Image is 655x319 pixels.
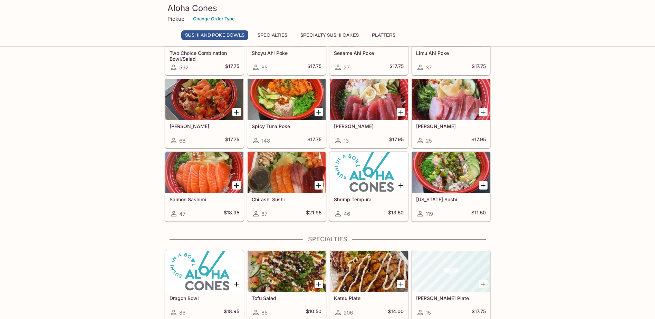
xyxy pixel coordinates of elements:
h5: $17.75 [472,63,486,71]
button: Platters [368,30,399,40]
span: 47 [179,211,185,217]
div: Spicy Tuna Poke [248,79,326,120]
div: Two Choice Combination Bowl/Salad [165,6,243,47]
a: Chirashi Sushi87$21.95 [247,152,326,221]
h5: $17.95 [389,136,404,145]
div: Hamachi Kama Plate [412,251,490,292]
h5: $17.75 [389,63,404,71]
div: Shrimp Tempura [330,152,408,193]
h5: Spicy Tuna Poke [252,123,321,129]
h5: Shoyu Ahi Poke [252,50,321,56]
div: Hamachi Sashimi [412,79,490,120]
button: Add Spicy Tuna Poke [315,108,323,116]
h5: $10.50 [306,308,321,317]
h5: [US_STATE] Sushi [416,196,486,202]
h5: [PERSON_NAME] [334,123,404,129]
h5: $18.95 [224,308,239,317]
a: [PERSON_NAME]25$17.95 [412,78,490,148]
div: Maguro Sashimi [330,79,408,120]
button: Specialty Sushi Cakes [297,30,363,40]
div: Dragon Bowl [165,251,243,292]
button: Add Hamachi Kama Plate [479,280,488,288]
h3: Aloha Cones [167,3,488,13]
span: 206 [344,309,353,316]
h5: $17.75 [307,63,321,71]
button: Add Wasabi Masago Ahi Poke [232,108,241,116]
button: Change Order Type [190,13,238,24]
span: 68 [179,137,185,144]
h5: $18.95 [224,210,239,218]
h5: $17.75 [225,63,239,71]
button: Specialties [254,30,291,40]
button: Add Tofu Salad [315,280,323,288]
span: 87 [261,211,267,217]
h5: Shrimp Tempura [334,196,404,202]
div: Tofu Salad [248,251,326,292]
div: Shoyu Ahi Poke [248,6,326,47]
h5: [PERSON_NAME] Plate [416,295,486,301]
span: 15 [426,309,431,316]
a: Shrimp Tempura46$13.50 [329,152,408,221]
div: Chirashi Sushi [248,152,326,193]
span: 86 [179,309,185,316]
button: Add Shrimp Tempura [397,181,405,190]
a: [PERSON_NAME]68$17.75 [165,78,244,148]
h5: Tofu Salad [252,295,321,301]
h5: Chirashi Sushi [252,196,321,202]
h5: $14.00 [388,308,404,317]
h5: Salmon Sashimi [170,196,239,202]
h5: [PERSON_NAME] [170,123,239,129]
div: Sesame Ahi Poke [330,6,408,47]
h5: Dragon Bowl [170,295,239,301]
button: Add Salmon Sashimi [232,181,241,190]
h5: Sesame Ahi Poke [334,50,404,56]
h5: Limu Ahi Poke [416,50,486,56]
h5: $17.75 [225,136,239,145]
button: Sushi and Poke Bowls [181,30,248,40]
span: 13 [344,137,349,144]
h5: [PERSON_NAME] [416,123,486,129]
button: Add California Sushi [479,181,488,190]
a: Spicy Tuna Poke148$17.75 [247,78,326,148]
h5: $11.50 [471,210,486,218]
h5: $17.95 [471,136,486,145]
a: [PERSON_NAME]13$17.95 [329,78,408,148]
h5: $21.95 [306,210,321,218]
div: Limu Ahi Poke [412,6,490,47]
h5: Katsu Plate [334,295,404,301]
h5: $17.75 [472,308,486,317]
div: Katsu Plate [330,251,408,292]
span: 86 [261,309,268,316]
span: 37 [426,64,432,71]
span: 85 [261,64,268,71]
h5: Two Choice Combination Bowl/Salad [170,50,239,61]
button: Add Chirashi Sushi [315,181,323,190]
span: 25 [426,137,432,144]
button: Add Dragon Bowl [232,280,241,288]
div: Wasabi Masago Ahi Poke [165,79,243,120]
span: 46 [344,211,350,217]
button: Add Maguro Sashimi [397,108,405,116]
h5: $17.75 [307,136,321,145]
button: Add Hamachi Sashimi [479,108,488,116]
a: Salmon Sashimi47$18.95 [165,152,244,221]
span: 27 [344,64,349,71]
span: 148 [261,137,270,144]
h4: Specialties [165,235,491,243]
div: California Sushi [412,152,490,193]
div: Salmon Sashimi [165,152,243,193]
button: Add Katsu Plate [397,280,405,288]
p: Pickup [167,16,184,22]
h5: $13.50 [388,210,404,218]
a: [US_STATE] Sushi119$11.50 [412,152,490,221]
span: 119 [426,211,433,217]
span: 592 [179,64,189,71]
